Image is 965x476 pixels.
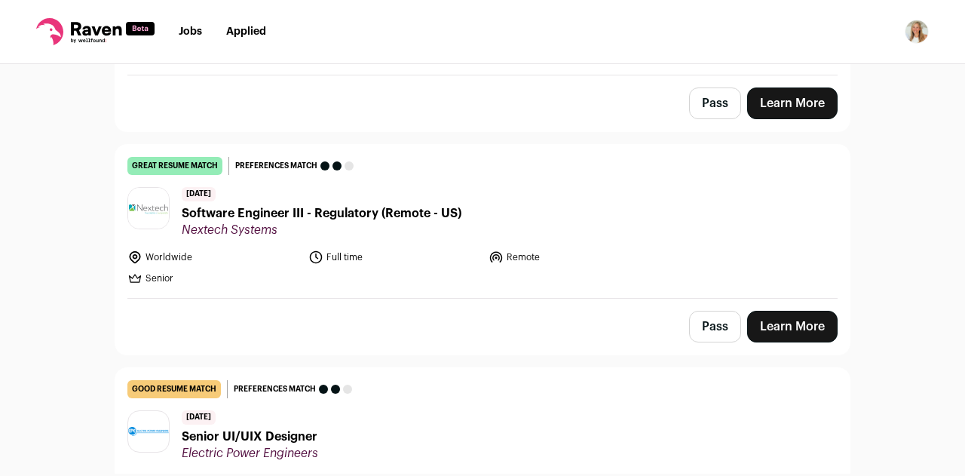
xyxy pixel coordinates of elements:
a: Applied [226,26,266,37]
span: Nextech Systems [182,223,461,238]
div: good resume match [127,380,221,398]
span: Electric Power Engineers [182,446,318,461]
img: 4e952fb8be539f89602177ac6f9bea95c59409e4a92d528a9bb17d277f0b119c.jpg [128,188,169,229]
span: Senior UI/UIX Designer [182,428,318,446]
button: Pass [689,88,741,119]
span: [DATE] [182,187,216,201]
a: Learn More [747,88,838,119]
li: Remote [489,250,660,265]
li: Full time [308,250,480,265]
a: Learn More [747,311,838,342]
button: Pass [689,311,741,342]
span: Software Engineer III - Regulatory (Remote - US) [182,204,461,223]
span: Preferences match [234,382,316,397]
span: Preferences match [235,158,317,174]
li: Worldwide [127,250,299,265]
li: Senior [127,271,299,286]
a: great resume match Preferences match [DATE] Software Engineer III - Regulatory (Remote - US) Next... [115,145,850,298]
span: [DATE] [182,410,216,425]
button: Open dropdown [905,20,929,44]
a: Jobs [179,26,202,37]
div: great resume match [127,157,222,175]
img: 13570837-medium_jpg [905,20,929,44]
img: e32b163ed19ba05bd8cc1e4613093d1f65415f089b09e209ceaba8728886b879.png [128,427,169,435]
